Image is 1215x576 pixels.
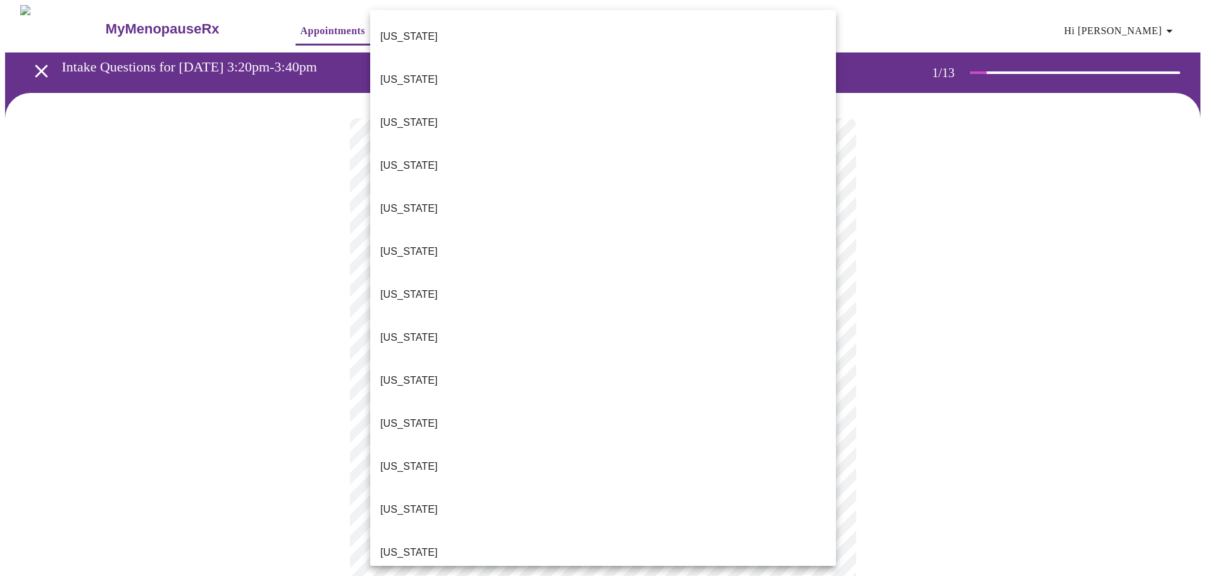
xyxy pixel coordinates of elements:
p: [US_STATE] [380,502,438,517]
p: [US_STATE] [380,29,438,44]
p: [US_STATE] [380,545,438,560]
p: [US_STATE] [380,72,438,87]
p: [US_STATE] [380,416,438,431]
p: [US_STATE] [380,201,438,216]
p: [US_STATE] [380,330,438,345]
p: [US_STATE] [380,115,438,130]
p: [US_STATE] [380,373,438,388]
p: [US_STATE] [380,459,438,474]
p: [US_STATE] [380,244,438,259]
p: [US_STATE] [380,158,438,173]
p: [US_STATE] [380,287,438,302]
